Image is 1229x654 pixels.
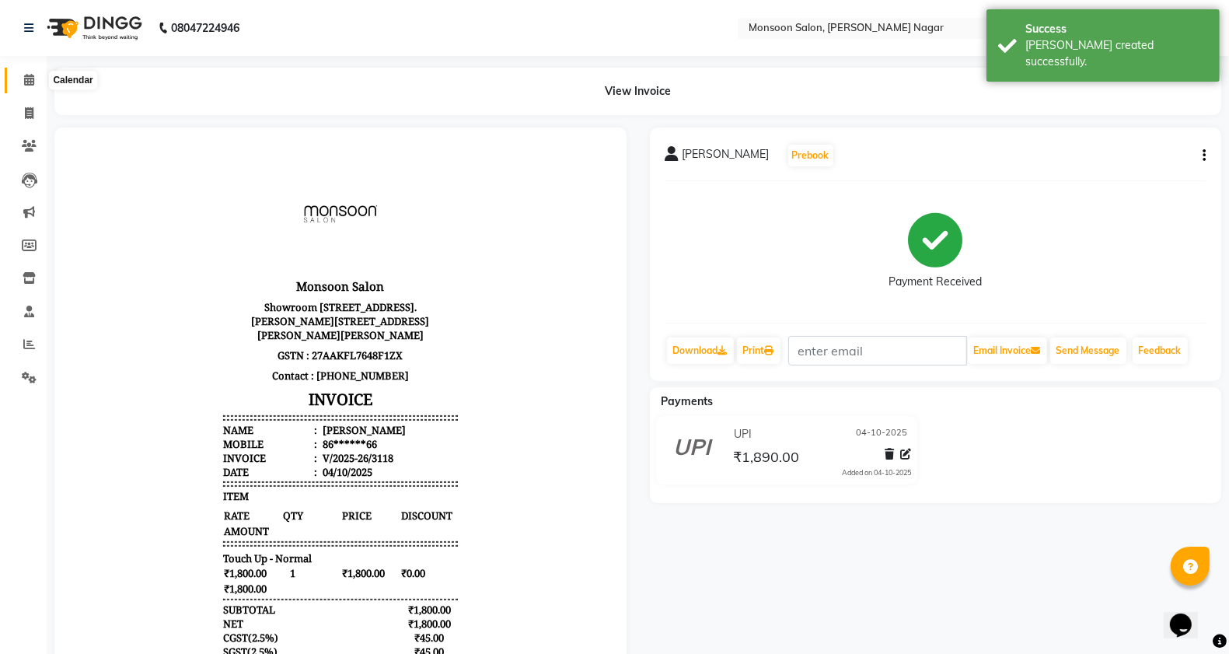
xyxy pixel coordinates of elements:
[54,68,1221,115] div: View Invoice
[737,337,780,364] a: Print
[250,322,302,336] div: 04/10/2025
[1050,337,1126,364] button: Send Message
[667,337,734,364] a: Download
[153,346,179,360] span: ITEM
[1133,337,1188,364] a: Feedback
[244,322,247,336] span: :
[153,502,177,516] span: SGST
[153,488,208,502] div: ( )
[153,530,200,544] div: Payments
[250,280,336,294] div: [PERSON_NAME]
[153,154,388,202] p: Showroom [STREET_ADDRESS]. [PERSON_NAME][STREET_ADDRESS][PERSON_NAME][PERSON_NAME]
[153,438,211,453] span: ₹1,800.00
[250,308,323,322] div: V/2025-26/3118
[1025,37,1208,70] div: Bill created successfully.
[856,426,907,442] span: 04-10-2025
[330,474,388,488] div: ₹1,800.00
[244,294,247,308] span: :
[153,639,388,653] p: You have points worth 192.50 are available.
[153,322,247,336] div: Date
[734,426,752,442] span: UPI
[171,6,239,50] b: 08047224946
[153,202,388,222] p: GSTN : 27AAKFL7648F1ZX
[153,408,242,422] span: Touch Up - Normal
[1164,592,1213,638] iframe: chat widget
[330,422,388,438] span: ₹0.00
[153,474,173,488] div: NET
[733,448,799,470] span: ₹1,890.00
[244,280,247,294] span: :
[788,145,833,166] button: Prebook
[153,222,388,243] p: Contact : [PHONE_NUMBER]
[212,365,270,380] span: QTY
[153,365,211,380] span: RATE
[153,488,178,502] span: CGST
[181,502,204,516] span: 2.5%
[153,132,388,154] h3: Monsoon Salon
[212,12,329,129] img: file_1693987963208.JPG
[330,460,388,474] div: ₹1,800.00
[153,280,247,294] div: Name
[153,380,211,396] span: AMOUNT
[261,599,288,613] span: Pooja
[153,243,388,270] h3: INVOICE
[153,558,174,572] div: Paid
[40,6,146,50] img: logo
[153,585,388,599] p: Please visit again !
[271,422,329,438] span: ₹1,800.00
[330,365,388,380] span: DISCOUNT
[153,544,170,558] span: UPI
[153,599,388,613] div: Generated By : at 04/10/2025
[153,422,211,438] span: ₹1,800.00
[49,72,96,90] div: Calendar
[153,308,247,322] div: Invoice
[153,460,205,474] div: SUBTOTAL
[889,275,982,291] div: Payment Received
[153,502,208,516] div: ( )
[788,336,967,365] input: enter email
[330,488,388,502] div: ₹45.00
[968,337,1047,364] button: Email Invoice
[212,422,270,438] span: 1
[244,308,247,322] span: :
[662,394,714,408] span: Payments
[330,502,388,516] div: ₹45.00
[153,516,224,530] div: GRAND TOTAL
[153,294,247,308] div: Mobile
[1025,21,1208,37] div: Success
[271,365,329,380] span: PRICE
[683,146,770,168] span: [PERSON_NAME]
[330,516,388,530] div: ₹1,890.00
[330,544,388,558] div: ₹1,890.00
[842,467,911,478] div: Added on 04-10-2025
[182,488,204,502] span: 2.5%
[330,558,388,572] div: ₹1,890.00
